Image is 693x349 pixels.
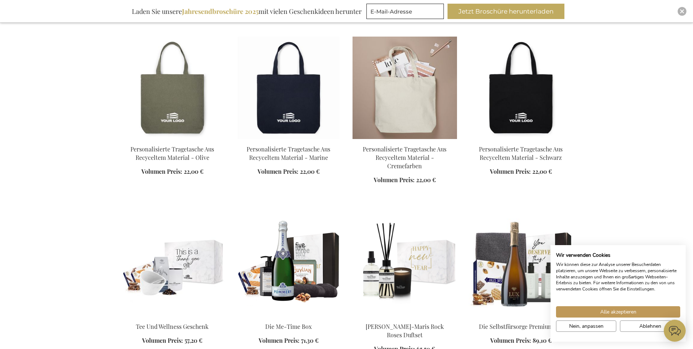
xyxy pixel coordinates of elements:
span: Volumen Preis: [258,168,298,175]
a: Personalised Recycled Tote Bag - Olive [120,136,225,143]
a: Personalised Recycled Tote Bag - Navy [236,136,341,143]
span: Volumen Preis: [490,168,531,175]
img: Personalised Recycled Tote Bag - Navy [236,37,341,139]
span: 89,10 € [533,337,552,344]
a: Volumen Preis: 22,00 € [141,168,203,176]
span: Alle akzeptieren [600,308,636,316]
img: Close [680,9,684,14]
a: The Premium Selfcare Set [469,314,573,320]
span: Volumen Preis: [142,337,183,344]
a: Personalisierte Tragetasche Aus Recyceltem Material - Schwarz [479,145,563,161]
a: Volumen Preis: 22,00 € [490,168,552,176]
span: 57,20 € [184,337,202,344]
img: Tee Und Wellness Geschenk [120,214,225,316]
span: 71,30 € [301,337,319,344]
a: Die Me-Time Box [236,314,341,320]
a: Personalisierte Tragetasche Aus Recyceltem Material - Marine [247,145,330,161]
span: 22,00 € [532,168,552,175]
a: Volumen Preis: 22,00 € [258,168,320,176]
span: Volumen Preis: [141,168,182,175]
button: cookie Einstellungen anpassen [556,320,616,332]
img: Personalised Recycled Tote Bag - Olive [120,37,225,139]
input: E-Mail-Adresse [366,4,444,19]
button: Akzeptieren Sie alle cookies [556,306,680,318]
a: Die Selbstfürsorge Premium Set [479,323,563,330]
span: Ablehnen [639,322,661,330]
span: Volumen Preis: [259,337,300,344]
img: The Premium Selfcare Set [469,214,573,316]
a: Personalised Recycled Tote Bag - Black [469,136,573,143]
img: Marie-Stella-Maris Rock Roses Fragrance Set [353,214,457,316]
a: Volumen Preis: 89,10 € [490,337,552,345]
img: Personalised Recycled Tote Bag - Black [469,37,573,139]
a: Volumen Preis: 57,20 € [142,337,202,345]
h2: Wir verwenden Cookies [556,252,680,259]
a: Die Me-Time Box [265,323,312,330]
a: [PERSON_NAME]-Maris Rock Roses Duftset [366,323,444,339]
span: Volumen Preis: [490,337,531,344]
div: Close [678,7,686,16]
img: Personalisierte Tragetasche Aus Recyceltem Material - Cremefarben [353,37,457,139]
b: Jahresendbroschüre 2025 [182,7,259,16]
a: Tee Und Wellness Geschenk [120,314,225,320]
span: 22,00 € [184,168,203,175]
div: Laden Sie unsere mit vielen Geschenkideen herunter [129,4,365,19]
a: Personalisierte Tragetasche Aus Recyceltem Material - Olive [130,145,214,161]
p: Wir können diese zur Analyse unserer Besucherdaten platzieren, um unsere Webseite zu verbessern, ... [556,262,680,292]
a: Personalised Recycled Tote Bag - Off White [353,136,457,143]
img: Die Me-Time Box [236,214,341,316]
a: Marie-Stella-Maris Rock Roses Fragrance Set [353,314,457,320]
iframe: belco-activator-frame [664,320,686,342]
button: Alle verweigern cookies [620,320,680,332]
a: Tee Und Wellness Geschenk [136,323,209,330]
span: Nein, anpassen [569,322,603,330]
form: marketing offers and promotions [366,4,446,21]
button: Jetzt Broschüre herunterladen [448,4,564,19]
a: Volumen Preis: 71,30 € [259,337,319,345]
span: 22,00 € [300,168,320,175]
